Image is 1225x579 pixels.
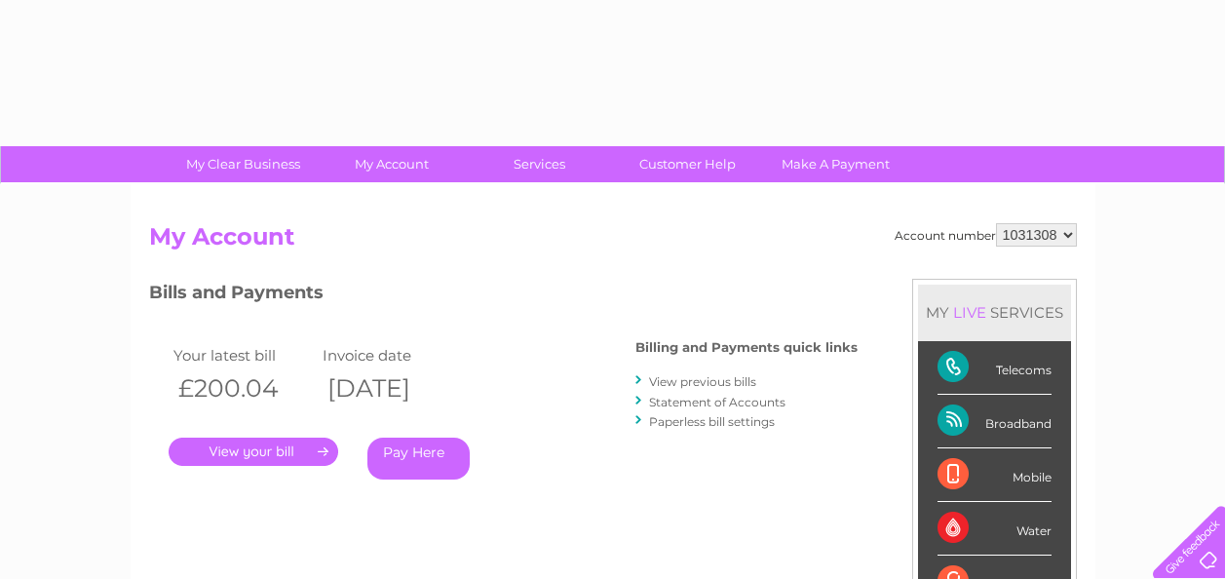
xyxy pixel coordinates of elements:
a: Paperless bill settings [649,414,775,429]
a: Make A Payment [755,146,916,182]
a: My Account [311,146,472,182]
a: Pay Here [367,438,470,480]
a: . [169,438,338,466]
h2: My Account [149,223,1077,260]
div: Account number [895,223,1077,247]
td: Your latest bill [169,342,319,368]
th: £200.04 [169,368,319,408]
th: [DATE] [318,368,468,408]
div: Telecoms [938,341,1052,395]
h3: Bills and Payments [149,279,858,313]
a: Statement of Accounts [649,395,785,409]
div: Water [938,502,1052,556]
div: Mobile [938,448,1052,502]
a: Customer Help [607,146,768,182]
td: Invoice date [318,342,468,368]
div: MY SERVICES [918,285,1071,340]
h4: Billing and Payments quick links [635,340,858,355]
a: Services [459,146,620,182]
a: My Clear Business [163,146,324,182]
a: View previous bills [649,374,756,389]
div: Broadband [938,395,1052,448]
div: LIVE [949,303,990,322]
